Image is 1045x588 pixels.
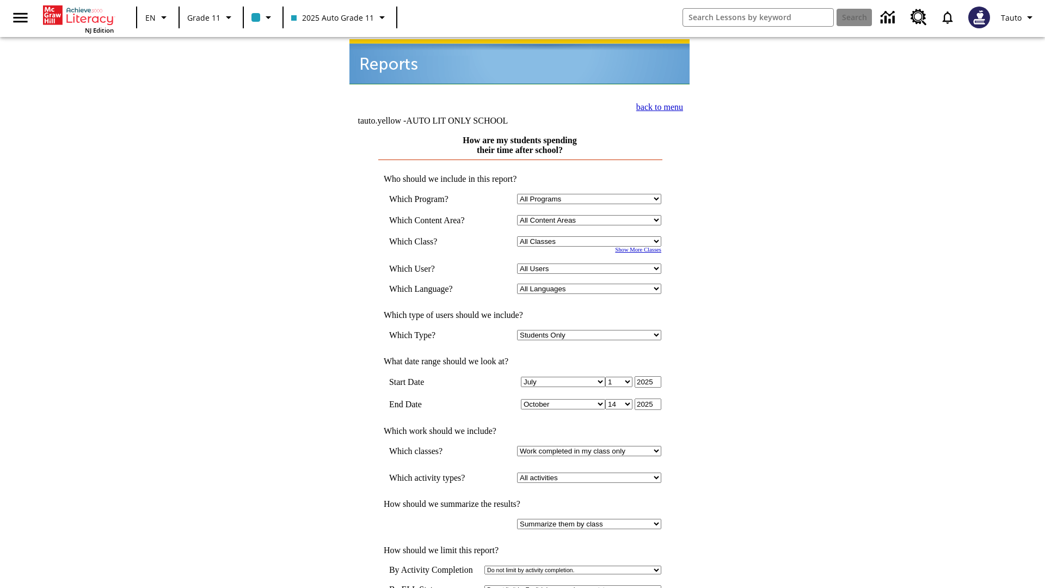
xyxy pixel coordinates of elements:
button: Profile/Settings [997,8,1041,27]
button: Language: EN, Select a language [140,8,175,27]
span: NJ Edition [85,26,114,34]
td: Which User? [389,264,481,274]
img: header [349,39,690,84]
td: Which classes? [389,446,481,456]
div: Home [43,3,114,34]
button: Grade: Grade 11, Select a grade [183,8,239,27]
a: back to menu [636,102,683,112]
button: Class color is light blue. Change class color [247,8,279,27]
td: Who should we include in this report? [378,174,661,184]
td: Which Program? [389,194,481,204]
nobr: AUTO LIT ONLY SCHOOL [406,116,508,125]
nobr: Which Content Area? [389,216,465,225]
span: Grade 11 [187,12,220,23]
td: How should we summarize the results? [378,499,661,509]
td: What date range should we look at? [378,357,661,366]
span: 2025 Auto Grade 11 [291,12,374,23]
td: End Date [389,399,481,410]
td: Which work should we include? [378,426,661,436]
a: Notifications [933,3,962,32]
td: Which type of users should we include? [378,310,661,320]
a: How are my students spending their time after school? [463,136,577,155]
a: Resource Center, Will open in new tab [904,3,933,32]
td: Which Language? [389,284,481,294]
img: Avatar [968,7,990,28]
td: How should we limit this report? [378,546,661,555]
a: Data Center [874,3,904,33]
td: tauto.yellow - [358,116,558,126]
button: Open side menu [4,2,36,34]
input: search field [683,9,833,26]
span: EN [145,12,156,23]
td: Which Class? [389,236,481,247]
td: Which Type? [389,330,481,340]
button: Class: 2025 Auto Grade 11, Select your class [287,8,393,27]
a: Show More Classes [615,247,661,253]
button: Select a new avatar [962,3,997,32]
span: Tauto [1001,12,1022,23]
td: Start Date [389,376,481,388]
td: Which activity types? [389,473,481,483]
td: By Activity Completion [389,565,482,575]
